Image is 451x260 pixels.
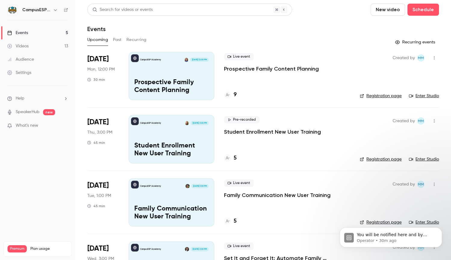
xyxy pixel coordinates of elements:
span: MM [418,117,424,125]
span: Created by [393,117,415,125]
a: Enter Studio [409,156,439,162]
span: [DATE] [87,54,109,64]
span: [DATE] [87,181,109,190]
a: Family Communication New User Training [224,192,331,199]
span: MM [418,54,424,62]
span: MM [418,181,424,188]
span: [DATE] 3:00 PM [191,121,208,125]
span: Mairin Matthews [417,117,425,125]
h1: Events [87,25,106,33]
span: Created by [393,54,415,62]
span: Premium [8,245,27,252]
span: new [43,109,55,115]
img: CampusESP Academy [8,5,17,15]
h4: 5 [234,154,237,162]
div: Sep 15 Mon, 12:00 PM (America/New York) [87,52,119,100]
span: What's new [16,122,38,129]
button: Upcoming [87,35,108,45]
a: Registration page [360,93,402,99]
h4: 5 [234,217,237,225]
span: [DATE] 12:00 PM [190,58,208,62]
h6: CampusESP Academy [22,7,51,13]
span: Plan usage [30,246,68,251]
a: 5 [224,154,237,162]
div: Audience [7,56,34,62]
span: Help [16,95,24,102]
div: 45 min [87,204,105,208]
span: [DATE] 1:00 PM [191,184,208,188]
p: Prospective Family Content Planning [134,79,209,94]
button: Recurring events [392,37,439,47]
span: [DATE] [87,244,109,253]
span: Mon, 12:00 PM [87,66,115,72]
img: Mairin Matthews [185,121,189,125]
button: Schedule [407,4,439,16]
p: CampusESP Academy [140,58,161,61]
span: Mairin Matthews [417,54,425,62]
button: Past [113,35,122,45]
a: Student Enrollment New User Training [224,128,321,135]
div: 30 min [87,77,105,82]
a: SpeakerHub [16,109,39,115]
div: Events [7,30,28,36]
span: Tue, 1:00 PM [87,193,111,199]
div: 45 min [87,140,105,145]
a: Enter Studio [409,93,439,99]
span: Live event [224,53,254,60]
div: Sep 23 Tue, 1:00 PM (America/New York) [87,178,119,227]
p: Family Communication New User Training [134,205,209,221]
div: Sep 18 Thu, 3:00 PM (America/New York) [87,115,119,163]
p: Student Enrollment New User Training [134,142,209,158]
iframe: Intercom notifications message [331,215,451,257]
iframe: Noticeable Trigger [61,123,68,128]
img: Rebecca McCrory [185,247,189,251]
a: Prospective Family Content PlanningCampusESP AcademyKerri Meeks-Griffin[DATE] 12:00 PMProspective... [129,52,214,100]
span: Pre-recorded [224,116,260,123]
button: New video [371,4,405,16]
span: [DATE] [87,117,109,127]
img: Kerri Meeks-Griffin [184,58,188,62]
a: Registration page [360,156,402,162]
p: CampusESP Academy [140,185,161,188]
li: help-dropdown-opener [7,95,68,102]
div: Settings [7,70,31,76]
span: Created by [393,181,415,188]
a: 5 [224,217,237,225]
a: Prospective Family Content Planning [224,65,319,72]
a: Student Enrollment New User TrainingCampusESP AcademyMairin Matthews[DATE] 3:00 PMStudent Enrollm... [129,115,214,163]
span: Thu, 3:00 PM [87,129,112,135]
span: Live event [224,179,254,187]
button: Recurring [126,35,147,45]
a: Family Communication New User TrainingCampusESP AcademyMira Gandhi[DATE] 1:00 PMFamily Communicat... [129,178,214,227]
img: Mira Gandhi [185,184,190,188]
div: Search for videos or events [92,7,153,13]
a: 9 [224,91,237,99]
div: Videos [7,43,29,49]
span: Mairin Matthews [417,181,425,188]
span: Live event [224,243,254,250]
h4: 9 [234,91,237,99]
p: CampusESP Academy [140,122,161,125]
p: CampusESP Academy [140,248,161,251]
span: [DATE] 3:00 PM [191,247,208,251]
